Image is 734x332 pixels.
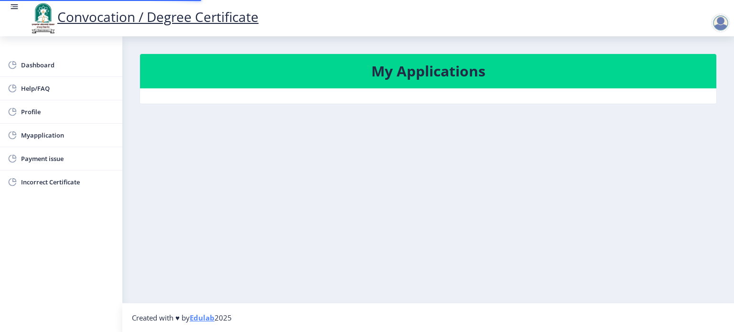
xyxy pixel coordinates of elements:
span: Dashboard [21,59,115,71]
span: Help/FAQ [21,83,115,94]
h3: My Applications [151,62,705,81]
img: logo [29,2,57,34]
span: Profile [21,106,115,118]
span: Myapplication [21,129,115,141]
a: Convocation / Degree Certificate [29,8,259,26]
span: Created with ♥ by 2025 [132,313,232,322]
span: Payment issue [21,153,115,164]
a: Edulab [190,313,215,322]
span: Incorrect Certificate [21,176,115,188]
